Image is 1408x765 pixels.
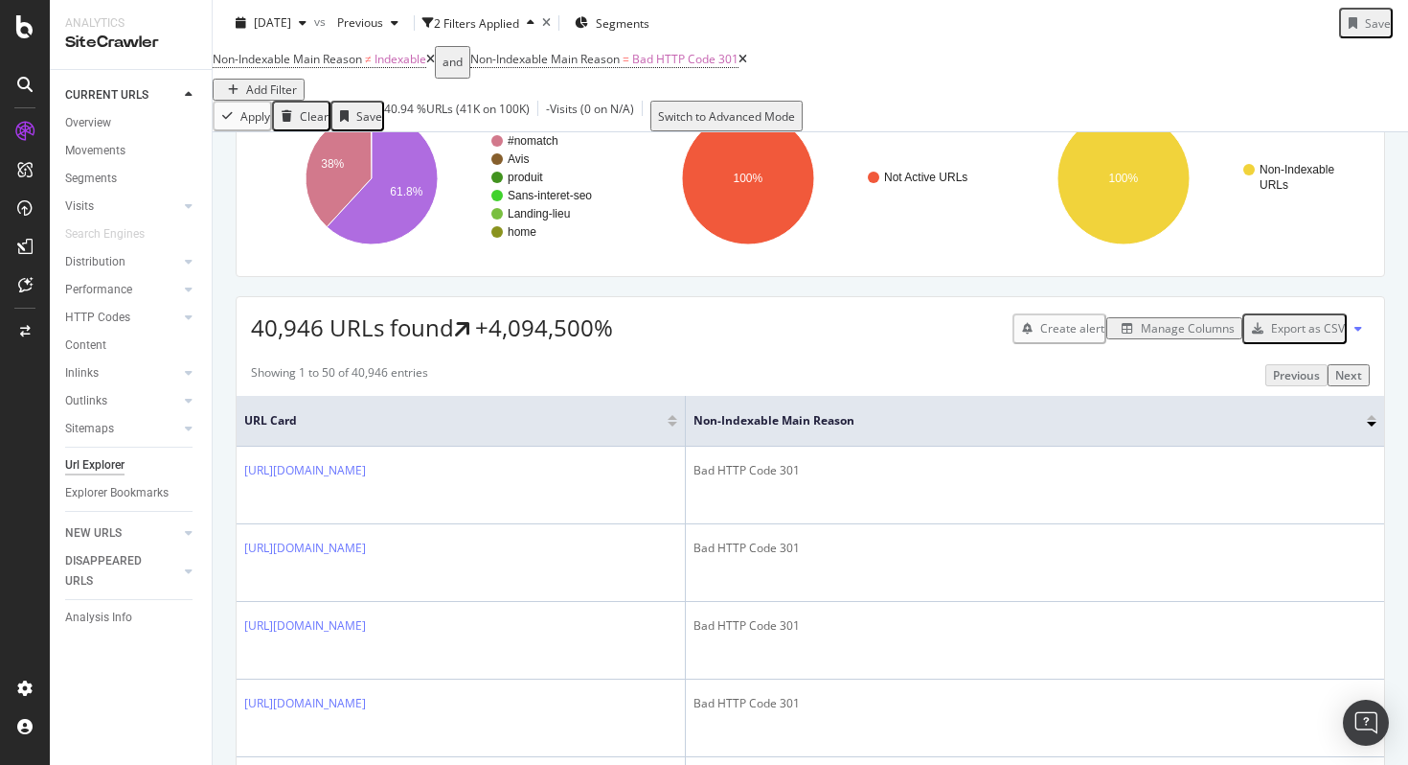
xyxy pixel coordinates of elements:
span: 2025 Sep. 8th [254,14,291,31]
text: home [508,226,536,240]
button: Save [1339,8,1393,38]
button: Next [1328,364,1370,386]
text: Landing-lieu [508,208,570,221]
div: Bad HTTP Code 301 [693,540,1376,557]
div: Url Explorer [65,455,125,475]
div: Inlinks [65,363,99,383]
span: = [623,51,629,67]
a: Segments [65,169,198,189]
div: 40.94 % URLs ( 41K on 100K ) [384,101,530,131]
span: Non-Indexable Main Reason [470,51,620,67]
a: NEW URLS [65,523,179,544]
a: [URL][DOMAIN_NAME] [244,617,366,634]
button: Add Filter [213,79,305,101]
span: Non-Indexable Main Reason [693,412,1338,429]
span: Indexable [375,51,426,67]
div: Movements [65,141,125,161]
div: Apply [240,108,270,125]
a: CURRENT URLS [65,85,179,105]
button: Apply [213,101,272,131]
text: Not Active URLs [884,172,967,185]
div: Bad HTTP Code 301 [693,695,1376,712]
button: Clear [272,101,330,131]
text: 38% [321,157,344,171]
a: Overview [65,113,198,133]
div: Content [65,336,106,356]
div: Segments [65,169,117,189]
div: Clear [300,108,329,125]
button: Export as CSV [1242,313,1347,344]
div: Overview [65,113,111,133]
div: A chart. [251,95,618,262]
div: Distribution [65,252,125,272]
button: Switch to Advanced Mode [650,101,803,131]
a: Distribution [65,252,179,272]
button: [DATE] [228,8,314,38]
div: Explorer Bookmarks [65,483,169,503]
a: [URL][DOMAIN_NAME] [244,462,366,478]
div: Add Filter [246,81,297,98]
div: Save [1365,14,1391,31]
text: 100% [733,173,762,186]
button: Create alert [1012,313,1106,344]
div: Save [356,108,382,125]
div: Outlinks [65,391,107,411]
text: Sans-interet-seo [508,190,592,203]
span: URL Card [244,412,663,429]
button: Segments [567,8,657,38]
a: Url Explorer [65,455,198,475]
div: HTTP Codes [65,308,130,328]
svg: A chart. [627,95,994,262]
text: URLs [1260,179,1288,193]
div: SiteCrawler [65,32,196,54]
a: HTTP Codes [65,308,179,328]
a: Sitemaps [65,419,179,439]
a: [URL][DOMAIN_NAME] [244,540,366,556]
div: Bad HTTP Code 301 [693,462,1376,479]
button: and [435,46,470,79]
div: Sitemaps [65,419,114,439]
div: Visits [65,197,94,217]
text: 61.8% [390,186,422,199]
button: Previous [1265,364,1328,386]
div: times [542,17,551,29]
button: Previous [329,8,406,38]
text: Non-Indexable [1260,164,1334,177]
div: Manage Columns [1141,320,1235,336]
text: 100% [1109,173,1139,186]
span: ≠ [365,51,372,67]
div: +4,094,500% [475,312,613,344]
a: Movements [65,141,198,161]
text: produit [508,172,543,185]
a: [URL][DOMAIN_NAME] [244,695,366,711]
a: Explorer Bookmarks [65,483,198,503]
button: 2 Filters Applied [422,8,542,38]
a: Visits [65,197,179,217]
div: and [443,49,463,76]
a: Content [65,336,198,356]
button: Manage Columns [1106,317,1242,339]
a: Outlinks [65,391,179,411]
div: Previous [1273,367,1320,383]
text: Avis [508,153,529,167]
span: Previous [329,14,383,31]
div: 2 Filters Applied [434,14,519,31]
button: Save [330,101,384,131]
span: Bad HTTP Code 301 [632,51,738,67]
span: 40,946 URLs found [251,313,454,344]
div: Search Engines [65,224,145,244]
span: Non-Indexable Main Reason [213,51,362,67]
div: Showing 1 to 50 of 40,946 entries [251,364,428,386]
div: CURRENT URLS [65,85,148,105]
div: Open Intercom Messenger [1343,700,1389,746]
div: Analytics [65,15,196,32]
div: NEW URLS [65,523,122,544]
a: Performance [65,280,179,300]
div: Export as CSV [1271,320,1345,336]
svg: A chart. [1003,95,1370,262]
div: Performance [65,280,132,300]
a: Inlinks [65,363,179,383]
div: DISAPPEARED URLS [65,551,162,591]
